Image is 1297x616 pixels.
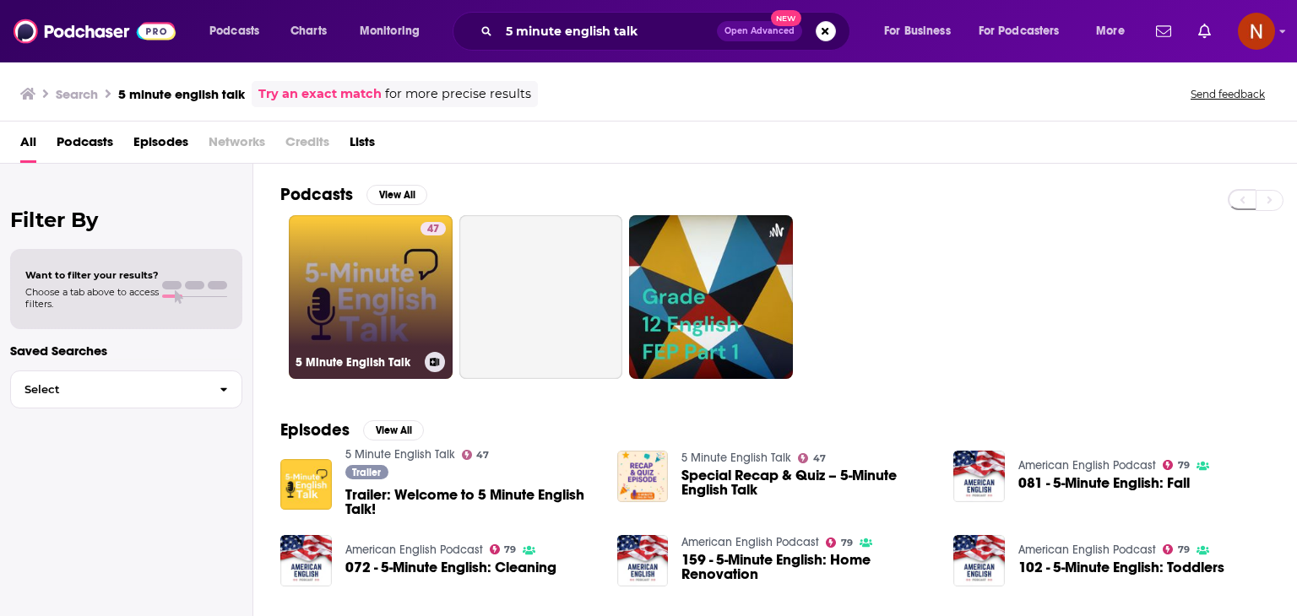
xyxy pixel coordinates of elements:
[841,539,853,547] span: 79
[133,128,188,163] a: Episodes
[1238,13,1275,50] img: User Profile
[25,286,159,310] span: Choose a tab above to access filters.
[462,450,490,460] a: 47
[826,538,853,548] a: 79
[296,355,418,370] h3: 5 Minute English Talk
[1149,17,1178,46] a: Show notifications dropdown
[681,553,933,581] a: 159 - 5-Minute English: Home Renovation
[490,544,517,554] a: 79
[285,128,329,163] span: Credits
[345,488,597,516] a: Trailer: Welcome to 5 Minute English Talk!
[1238,13,1275,50] button: Show profile menu
[280,184,427,205] a: PodcastsView All
[280,419,350,440] h2: Episodes
[953,535,1005,586] img: 102 - 5-Minute English: Toddlers
[279,18,337,45] a: Charts
[198,18,281,45] button: open menu
[258,84,382,104] a: Try an exact match
[345,543,483,557] a: American English Podcast
[617,451,669,502] img: Special Recap & Quiz – 5-Minute English Talk
[1018,458,1156,473] a: American English Podcast
[1178,546,1190,554] span: 79
[469,12,866,51] div: Search podcasts, credits, & more...
[798,453,826,463] a: 47
[884,19,951,43] span: For Business
[979,19,1060,43] span: For Podcasters
[350,128,375,163] a: Lists
[1178,462,1190,469] span: 79
[345,560,556,575] a: 072 - 5-Minute English: Cleaning
[724,27,795,35] span: Open Advanced
[289,215,453,379] a: 475 Minute English Talk
[280,419,424,440] a: EpisodesView All
[421,222,446,235] a: 47
[385,84,531,104] span: for more precise results
[280,459,332,511] img: Trailer: Welcome to 5 Minute English Talk!
[209,128,265,163] span: Networks
[681,451,791,465] a: 5 Minute English Talk
[1018,560,1224,575] a: 102 - 5-Minute English: Toddlers
[10,343,242,359] p: Saved Searches
[25,269,159,281] span: Want to filter your results?
[10,208,242,232] h2: Filter By
[1096,19,1125,43] span: More
[1084,18,1146,45] button: open menu
[504,546,516,554] span: 79
[360,19,420,43] span: Monitoring
[366,185,427,205] button: View All
[209,19,259,43] span: Podcasts
[280,184,353,205] h2: Podcasts
[1163,460,1190,470] a: 79
[427,221,439,238] span: 47
[771,10,801,26] span: New
[968,18,1084,45] button: open menu
[872,18,972,45] button: open menu
[290,19,327,43] span: Charts
[14,15,176,47] img: Podchaser - Follow, Share and Rate Podcasts
[118,86,245,102] h3: 5 minute english talk
[10,370,242,408] button: Select
[681,535,819,549] a: American English Podcast
[20,128,36,163] a: All
[681,468,933,497] a: Special Recap & Quiz – 5-Minute English Talk
[348,18,442,45] button: open menu
[813,455,826,462] span: 47
[1163,544,1190,554] a: 79
[1018,543,1156,557] a: American English Podcast
[1018,476,1190,490] a: 081 - 5-Minute English: Fall
[717,21,802,41] button: Open AdvancedNew
[11,384,206,395] span: Select
[363,420,424,440] button: View All
[345,447,455,462] a: 5 Minute English Talk
[499,18,717,45] input: Search podcasts, credits, & more...
[56,86,98,102] h3: Search
[352,467,381,478] span: Trailer
[1191,17,1218,46] a: Show notifications dropdown
[280,535,332,586] img: 072 - 5-Minute English: Cleaning
[1186,87,1270,101] button: Send feedback
[953,451,1005,502] img: 081 - 5-Minute English: Fall
[1238,13,1275,50] span: Logged in as AdelNBM
[57,128,113,163] a: Podcasts
[476,451,489,459] span: 47
[617,535,669,586] img: 159 - 5-Minute English: Home Renovation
